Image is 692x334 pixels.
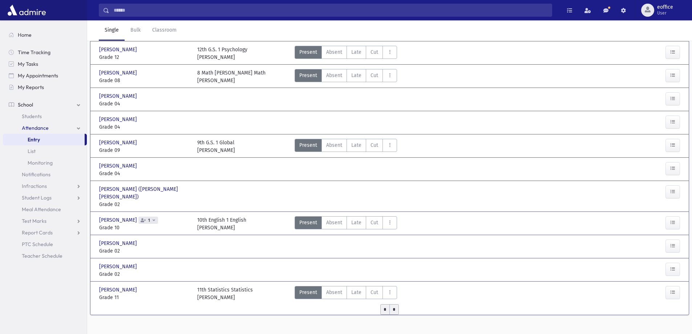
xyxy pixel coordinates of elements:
[99,201,190,208] span: Grade 02
[299,219,317,226] span: Present
[6,3,48,17] img: AdmirePro
[295,46,397,61] div: AttTypes
[99,263,138,270] span: [PERSON_NAME]
[28,160,53,166] span: Monitoring
[99,247,190,255] span: Grade 02
[371,289,378,296] span: Cut
[125,20,146,41] a: Bulk
[18,101,33,108] span: School
[3,215,87,227] a: Test Marks
[28,148,36,154] span: List
[299,141,317,149] span: Present
[22,241,53,248] span: PTC Schedule
[299,289,317,296] span: Present
[657,4,673,10] span: eoffice
[18,84,44,90] span: My Reports
[3,157,87,169] a: Monitoring
[3,110,87,122] a: Students
[197,139,235,154] div: 9th G.S. 1 Global [PERSON_NAME]
[371,48,378,56] span: Cut
[3,58,87,70] a: My Tasks
[99,92,138,100] span: [PERSON_NAME]
[18,72,58,79] span: My Appointments
[295,139,397,154] div: AttTypes
[28,136,40,143] span: Entry
[99,162,138,170] span: [PERSON_NAME]
[99,286,138,294] span: [PERSON_NAME]
[657,10,673,16] span: User
[326,289,342,296] span: Absent
[147,218,151,223] span: 1
[22,253,62,259] span: Teacher Schedule
[22,218,46,224] span: Test Marks
[299,72,317,79] span: Present
[3,238,87,250] a: PTC Schedule
[299,48,317,56] span: Present
[3,47,87,58] a: Time Tracking
[3,250,87,262] a: Teacher Schedule
[18,32,32,38] span: Home
[109,4,552,17] input: Search
[3,204,87,215] a: Meal Attendance
[99,185,190,201] span: [PERSON_NAME] ([PERSON_NAME] [PERSON_NAME])
[371,72,378,79] span: Cut
[295,286,397,301] div: AttTypes
[371,219,378,226] span: Cut
[197,69,266,84] div: 8 Math [PERSON_NAME] Math [PERSON_NAME]
[3,169,87,180] a: Notifications
[3,227,87,238] a: Report Cards
[99,216,138,224] span: [PERSON_NAME]
[197,216,246,232] div: 10th English 1 English [PERSON_NAME]
[3,134,85,145] a: Entry
[99,270,190,278] span: Grade 02
[99,100,190,108] span: Grade 04
[326,48,342,56] span: Absent
[3,29,87,41] a: Home
[22,194,52,201] span: Student Logs
[326,72,342,79] span: Absent
[99,294,190,301] span: Grade 11
[3,70,87,81] a: My Appointments
[351,72,361,79] span: Late
[99,224,190,232] span: Grade 10
[351,289,361,296] span: Late
[351,48,361,56] span: Late
[197,286,253,301] div: 11th Statistics Statistics [PERSON_NAME]
[22,229,53,236] span: Report Cards
[295,69,397,84] div: AttTypes
[99,146,190,154] span: Grade 09
[3,192,87,204] a: Student Logs
[99,116,138,123] span: [PERSON_NAME]
[22,113,42,120] span: Students
[146,20,182,41] a: Classroom
[99,170,190,177] span: Grade 04
[3,180,87,192] a: Infractions
[99,240,138,247] span: [PERSON_NAME]
[351,219,361,226] span: Late
[326,141,342,149] span: Absent
[22,183,47,189] span: Infractions
[99,139,138,146] span: [PERSON_NAME]
[3,145,87,157] a: List
[22,171,50,178] span: Notifications
[99,123,190,131] span: Grade 04
[3,122,87,134] a: Attendance
[99,77,190,84] span: Grade 08
[3,99,87,110] a: School
[326,219,342,226] span: Absent
[18,61,38,67] span: My Tasks
[99,53,190,61] span: Grade 12
[22,206,61,213] span: Meal Attendance
[18,49,50,56] span: Time Tracking
[3,81,87,93] a: My Reports
[295,216,397,232] div: AttTypes
[99,20,125,41] a: Single
[197,46,247,61] div: 12th G.S. 1 Psychology [PERSON_NAME]
[371,141,378,149] span: Cut
[99,46,138,53] span: [PERSON_NAME]
[99,69,138,77] span: [PERSON_NAME]
[351,141,361,149] span: Late
[22,125,49,131] span: Attendance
